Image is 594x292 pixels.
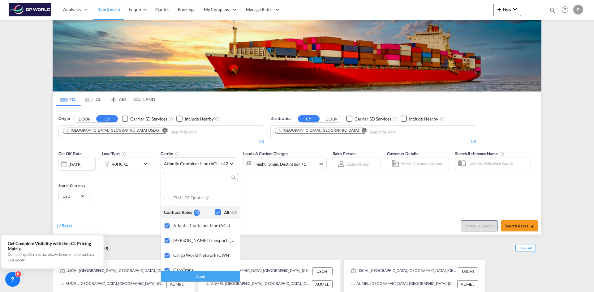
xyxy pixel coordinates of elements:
[173,223,235,228] div: Atlantic Container Line (ACL)
[205,195,211,201] md-icon: s18 icon-information-outline
[173,238,235,243] div: Baker Transport (GB) | Direct
[173,195,235,201] div: ZIM | eZ Quote
[161,271,240,281] div: Done
[173,267,235,273] div: CaroTrans
[215,209,237,216] md-checkbox: Checkbox No Ink
[173,252,235,258] div: Cargo World Network (CWN)
[194,209,200,216] div: 43
[224,209,237,216] div: All
[231,176,235,180] md-icon: icon-magnify
[164,209,194,216] div: Contract Rates
[229,210,237,215] span: (43)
